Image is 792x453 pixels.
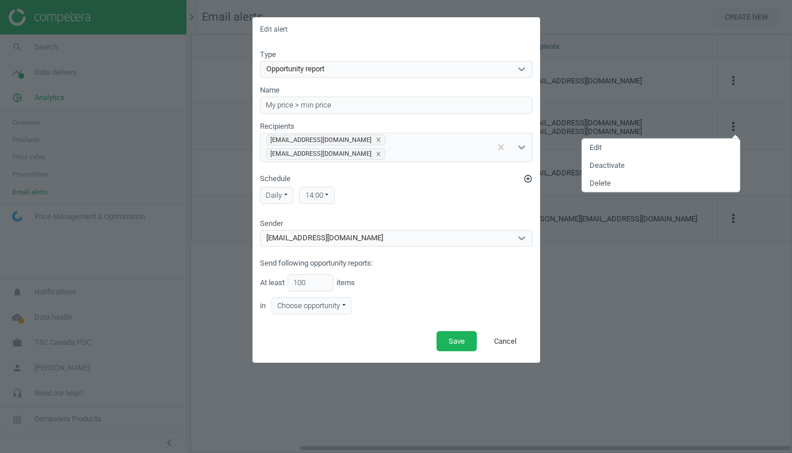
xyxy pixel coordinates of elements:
i: add_circle_outline [523,174,533,183]
div: [EMAIL_ADDRESS][DOMAIN_NAME] [267,149,372,159]
button: Schedule [523,174,533,183]
div: Choose opportunity [271,297,352,314]
button: Save [437,331,477,352]
a: Edit [582,139,740,156]
label: Send following opportunity reports: [260,258,373,268]
div: 14:00 [299,187,335,204]
button: Cancel [482,331,529,352]
label: Recipients [260,121,294,132]
div: in [260,297,533,314]
a: Delete [582,174,740,192]
div: At least items [260,274,533,291]
div: [EMAIL_ADDRESS][DOMAIN_NAME] [266,233,383,243]
label: Name [260,85,280,95]
div: daily [260,187,294,204]
label: Schedule [260,174,533,184]
div: [EMAIL_ADDRESS][DOMAIN_NAME] [267,135,372,145]
input: any [288,274,334,291]
label: Sender [260,218,283,229]
h5: Edit alert [260,25,288,34]
input: Enter alert name... [260,97,533,114]
label: Type [260,49,276,60]
div: Opportunity report [266,64,324,74]
a: Deactivate [582,156,740,174]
